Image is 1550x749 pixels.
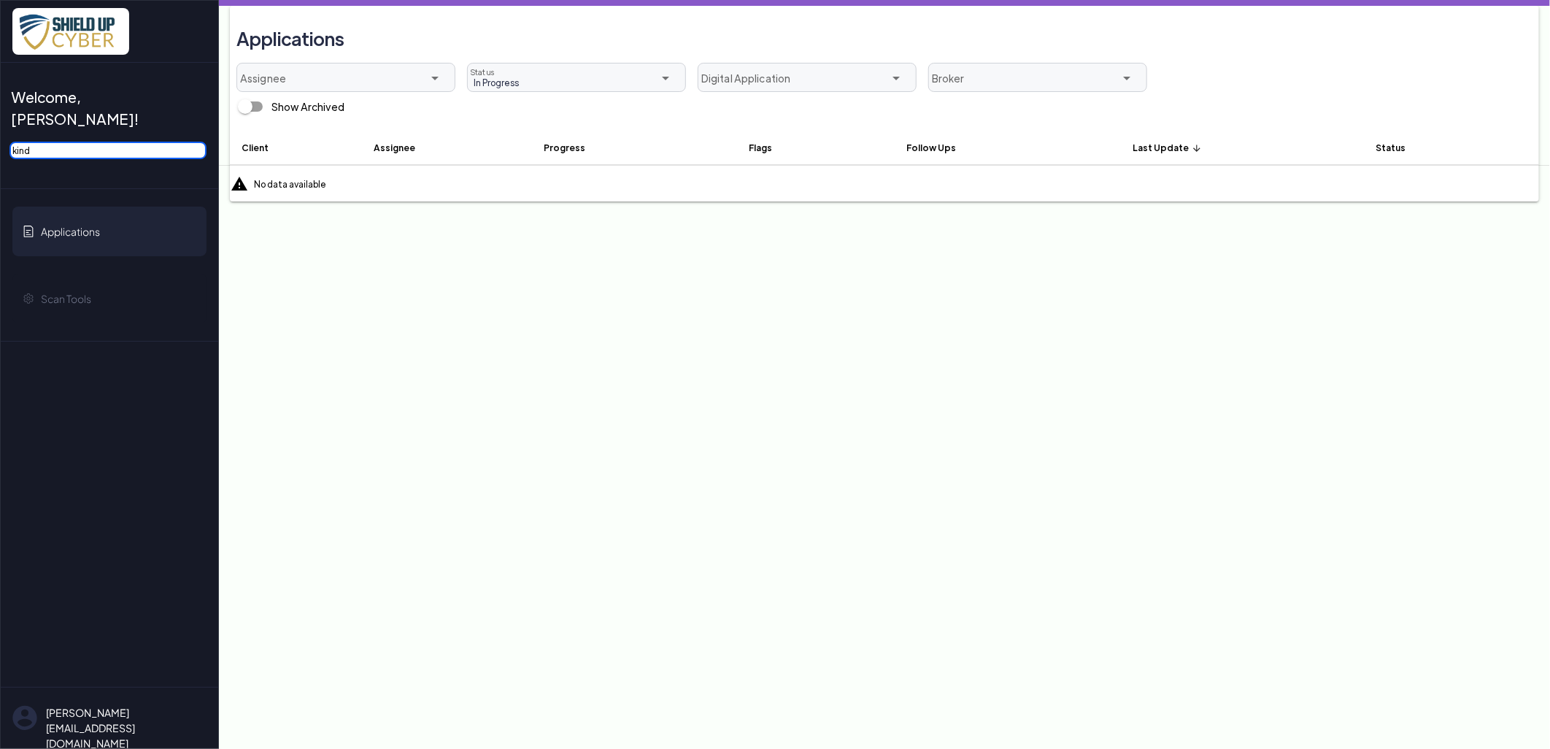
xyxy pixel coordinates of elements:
i: arrow_drop_down [887,69,905,87]
h3: Applications [236,20,344,57]
span: Scan Tools [41,291,91,307]
i: arrow_drop_down [1118,69,1135,87]
th: Status [1365,130,1539,165]
div: Show Archived [231,92,344,121]
i: arrow_drop_down [657,69,674,87]
span: Applications [41,224,100,239]
img: application-icon.svg [23,226,34,237]
span: Welcome, [PERSON_NAME]! [11,86,195,130]
th: Follow Ups [895,130,1121,165]
a: Scan Tools [12,274,207,323]
img: gear-icon.svg [23,293,34,304]
i: warning [231,175,248,193]
a: Welcome, [PERSON_NAME]! [12,80,207,136]
th: Client [230,130,362,165]
a: Applications [12,207,207,256]
i: arrow_upward [1192,143,1202,153]
i: arrow_drop_down [426,69,444,87]
th: Flags [737,130,895,165]
span: In Progress [468,76,519,89]
img: x7pemu0IxLxkcbZJZdzx2HwkaHwO9aaLS0XkQIJL.png [12,8,129,55]
img: su-uw-user-icon.svg [12,705,37,731]
div: No data available [219,165,1550,201]
th: Last Update [1121,130,1365,165]
th: Progress [532,130,737,165]
th: Assignee [362,130,532,165]
div: Show Archived [271,99,344,115]
input: Search by email, assignee, policy # or client [9,142,207,159]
